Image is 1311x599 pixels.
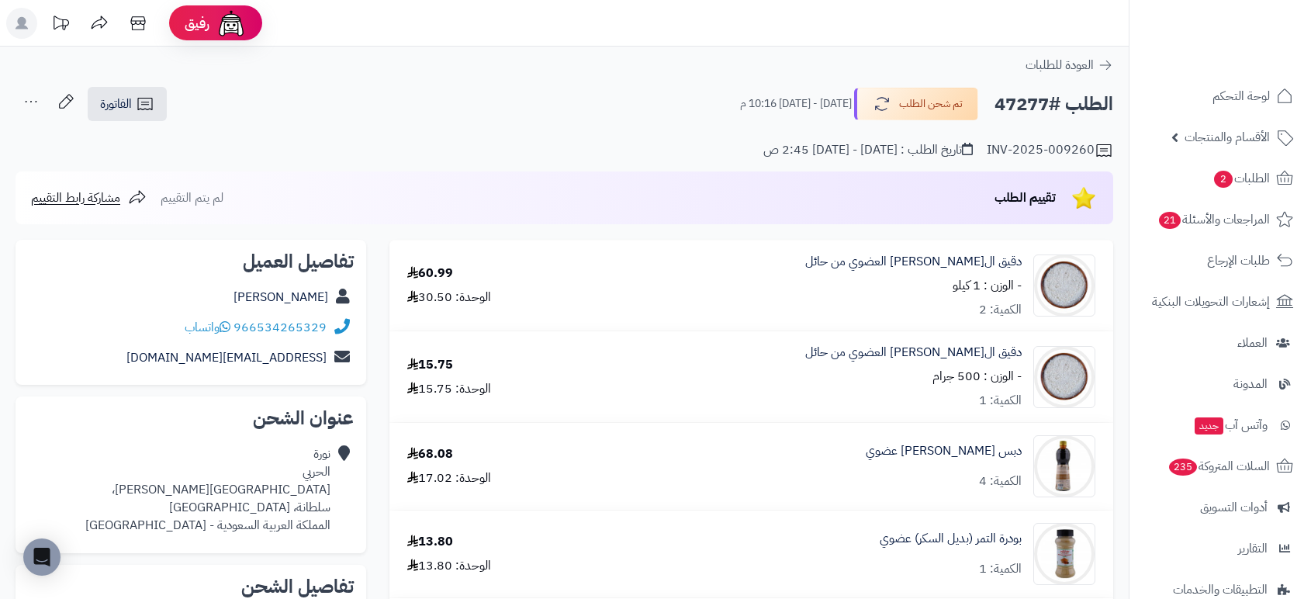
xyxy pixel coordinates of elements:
[1026,56,1094,74] span: العودة للطلبات
[994,88,1113,120] h2: الطلب #47277
[407,289,491,306] div: الوحدة: 30.50
[28,577,354,596] h2: تفاصيل الشحن
[1139,78,1302,115] a: لوحة التحكم
[407,265,453,282] div: 60.99
[1214,171,1233,188] span: 2
[216,8,247,39] img: ai-face.png
[979,473,1022,490] div: الكمية: 4
[1034,346,1095,408] img: 1694543663-Oats%20Flour%20Organic-90x90.jpg
[1139,407,1302,444] a: وآتس آبجديد
[1212,168,1270,189] span: الطلبات
[31,189,120,207] span: مشاركة رابط التقييم
[100,95,132,113] span: الفاتورة
[1139,283,1302,320] a: إشعارات التحويلات البنكية
[1205,40,1296,72] img: logo-2.png
[41,8,80,43] a: تحديثات المنصة
[1207,250,1270,272] span: طلبات الإرجاع
[161,189,223,207] span: لم يتم التقييم
[233,318,327,337] a: 966534265329
[854,88,978,120] button: تم شحن الطلب
[407,533,453,551] div: 13.80
[979,392,1022,410] div: الكمية: 1
[1238,538,1268,559] span: التقارير
[1139,324,1302,362] a: العملاء
[407,557,491,575] div: الوحدة: 13.80
[1034,254,1095,317] img: 1694543663-Oats%20Flour%20Organic-90x90.jpg
[407,356,453,374] div: 15.75
[88,87,167,121] a: الفاتورة
[1169,459,1197,476] span: 235
[126,348,327,367] a: [EMAIL_ADDRESS][DOMAIN_NAME]
[1034,435,1095,497] img: 1693582159-Organic%20Dates%20Molasses-90x90.jpg
[1212,85,1270,107] span: لوحة التحكم
[1233,373,1268,395] span: المدونة
[1200,497,1268,518] span: أدوات التسويق
[31,189,147,207] a: مشاركة رابط التقييم
[987,141,1113,160] div: INV-2025-009260
[1139,530,1302,567] a: التقارير
[805,344,1022,362] a: دقيق ال[PERSON_NAME] العضوي من حائل
[880,530,1022,548] a: بودرة التمر (بديل السكر) عضوي
[1026,56,1113,74] a: العودة للطلبات
[1195,417,1223,435] span: جديد
[1139,201,1302,238] a: المراجعات والأسئلة21
[1193,414,1268,436] span: وآتس آب
[1152,291,1270,313] span: إشعارات التحويلات البنكية
[953,276,1022,295] small: - الوزن : 1 كيلو
[932,367,1022,386] small: - الوزن : 500 جرام
[1167,455,1270,477] span: السلات المتروكة
[1139,242,1302,279] a: طلبات الإرجاع
[407,380,491,398] div: الوحدة: 15.75
[407,469,491,487] div: الوحدة: 17.02
[1139,489,1302,526] a: أدوات التسويق
[763,141,973,159] div: تاريخ الطلب : [DATE] - [DATE] 2:45 ص
[1237,332,1268,354] span: العملاء
[1139,448,1302,485] a: السلات المتروكة235
[979,301,1022,319] div: الكمية: 2
[740,96,852,112] small: [DATE] - [DATE] 10:16 م
[185,14,209,33] span: رفيق
[1139,365,1302,403] a: المدونة
[805,253,1022,271] a: دقيق ال[PERSON_NAME] العضوي من حائل
[1159,212,1181,229] span: 21
[1185,126,1270,148] span: الأقسام والمنتجات
[1157,209,1270,230] span: المراجعات والأسئلة
[28,252,354,271] h2: تفاصيل العميل
[1139,160,1302,197] a: الطلبات2
[994,189,1056,207] span: تقييم الطلب
[85,445,330,534] div: نورة الحربي [GEOGRAPHIC_DATA][PERSON_NAME]، سلطانة، [GEOGRAPHIC_DATA] المملكة العربية السعودية - ...
[233,288,328,306] a: [PERSON_NAME]
[185,318,230,337] a: واتساب
[866,442,1022,460] a: دبس [PERSON_NAME] عضوي
[407,445,453,463] div: 68.08
[1034,523,1095,585] img: 1700932163-Dates%20Powder-90x90.jpg
[28,409,354,428] h2: عنوان الشحن
[979,560,1022,578] div: الكمية: 1
[23,538,61,576] div: Open Intercom Messenger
